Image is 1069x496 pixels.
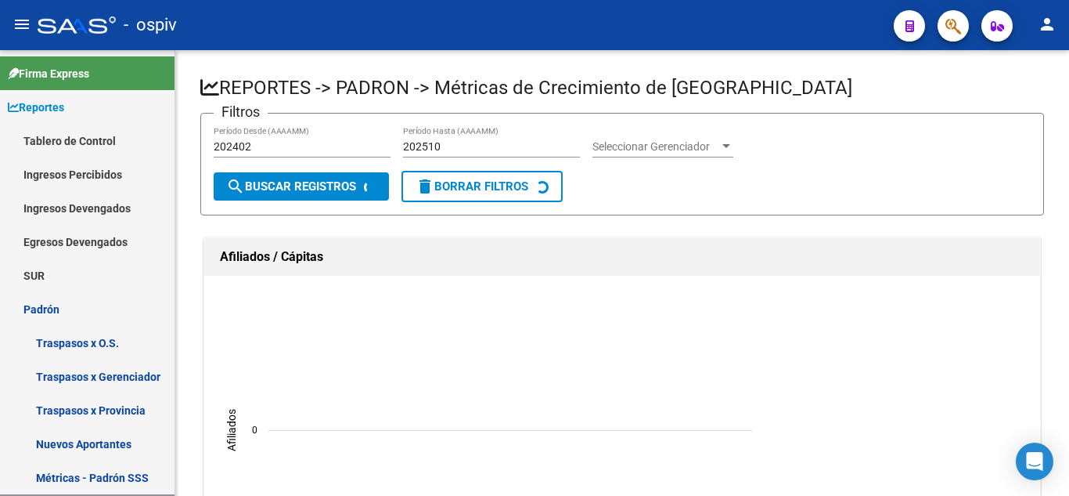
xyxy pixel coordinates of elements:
span: Reportes [8,99,64,116]
span: - ospiv [124,8,177,42]
button: Buscar Registros [214,172,389,201]
button: Borrar Filtros [401,171,563,202]
span: Borrar Filtros [416,179,528,194]
span: Buscar Registros [226,179,356,194]
mat-icon: person [1038,15,1056,34]
span: REPORTES -> PADRON -> Métricas de Crecimiento de [GEOGRAPHIC_DATA] [200,77,852,99]
div: Open Intercom Messenger [1016,443,1053,480]
h3: Filtros [214,101,268,123]
span: Seleccionar Gerenciador [592,140,719,154]
mat-icon: menu [13,15,31,34]
mat-icon: search [226,177,245,196]
span: Firma Express [8,65,89,82]
mat-icon: delete [416,177,434,196]
text: Afiliados [225,410,238,452]
h1: Afiliados / Cápitas [220,244,1024,270]
text: 0 [252,425,257,436]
